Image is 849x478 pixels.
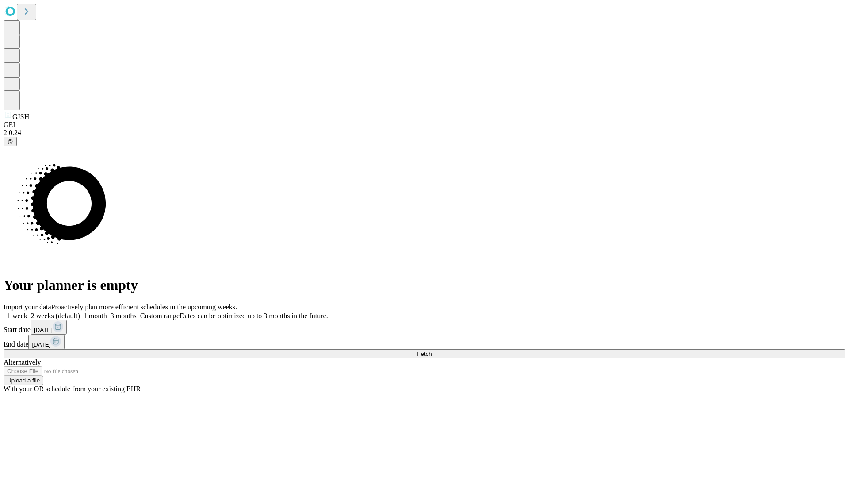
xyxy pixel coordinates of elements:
h1: Your planner is empty [4,277,845,293]
span: Alternatively [4,358,41,366]
button: Upload a file [4,376,43,385]
span: 2 weeks (default) [31,312,80,320]
span: With your OR schedule from your existing EHR [4,385,141,393]
span: 1 week [7,312,27,320]
span: Proactively plan more efficient schedules in the upcoming weeks. [51,303,237,311]
span: @ [7,138,13,145]
span: Fetch [417,351,432,357]
button: [DATE] [31,320,67,335]
span: Dates can be optimized up to 3 months in the future. [180,312,328,320]
div: Start date [4,320,845,335]
button: [DATE] [28,335,65,349]
span: 3 months [111,312,137,320]
div: GEI [4,121,845,129]
span: Import your data [4,303,51,311]
span: [DATE] [34,327,53,333]
div: End date [4,335,845,349]
span: 1 month [84,312,107,320]
button: Fetch [4,349,845,358]
button: @ [4,137,17,146]
span: GJSH [12,113,29,120]
div: 2.0.241 [4,129,845,137]
span: [DATE] [32,341,50,348]
span: Custom range [140,312,180,320]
